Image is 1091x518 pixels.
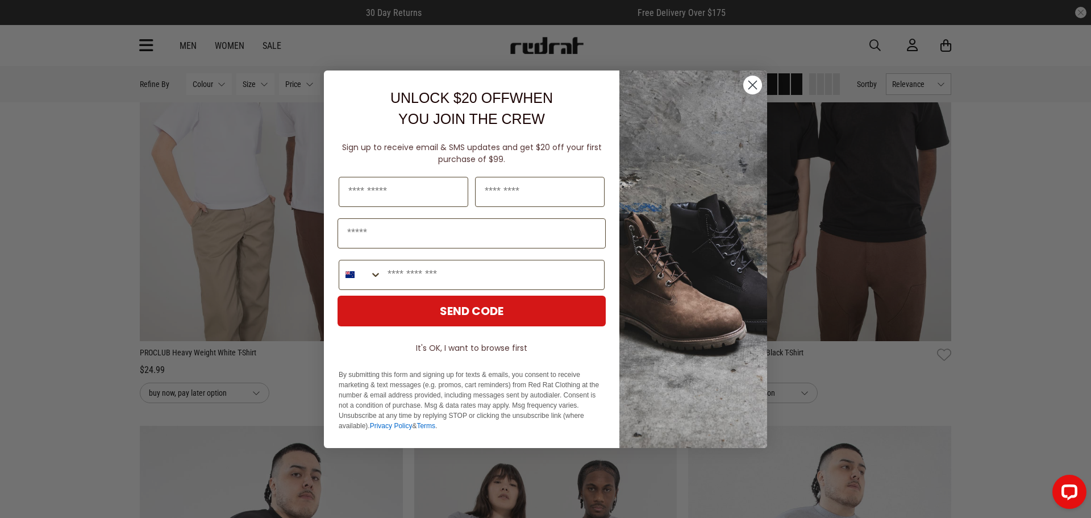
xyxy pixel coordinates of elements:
span: YOU JOIN THE CREW [398,111,545,127]
button: Close dialog [743,75,763,95]
iframe: LiveChat chat widget [1043,470,1091,518]
button: Search Countries [339,260,382,289]
p: By submitting this form and signing up for texts & emails, you consent to receive marketing & tex... [339,370,605,431]
input: Email [338,218,606,248]
img: f7662613-148e-4c88-9575-6c6b5b55a647.jpeg [619,71,767,448]
button: SEND CODE [338,296,606,326]
a: Terms [417,422,435,430]
span: UNLOCK $20 OFF [390,90,510,106]
button: It's OK, I want to browse first [338,338,606,358]
img: New Zealand [345,270,355,279]
span: Sign up to receive email & SMS updates and get $20 off your first purchase of $99. [342,142,602,165]
a: Privacy Policy [370,422,413,430]
span: WHEN [510,90,553,106]
input: First Name [339,177,468,207]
